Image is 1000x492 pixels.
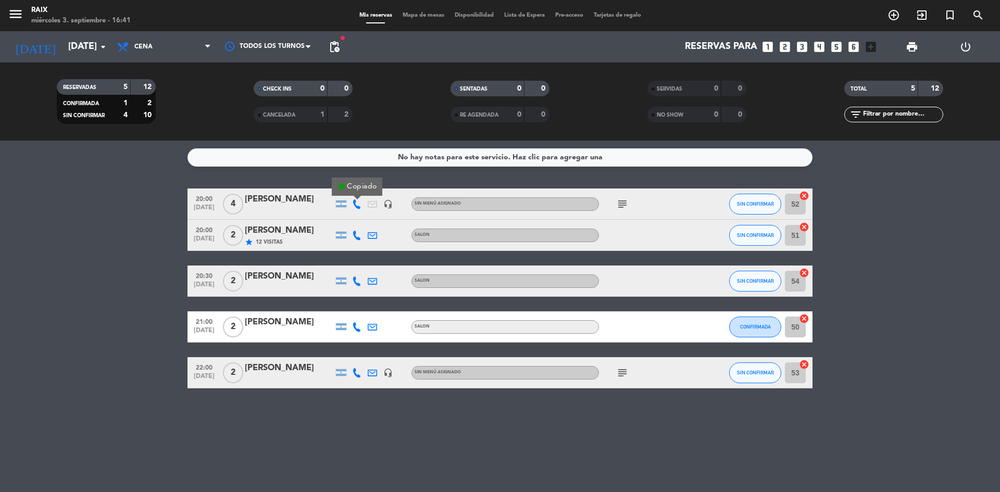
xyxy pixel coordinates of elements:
i: add_box [864,40,878,54]
span: pending_actions [328,41,341,53]
button: SIN CONFIRMAR [729,194,781,215]
i: [DATE] [8,35,63,58]
span: SALON [415,279,430,283]
button: SIN CONFIRMAR [729,271,781,292]
span: SIN CONFIRMAR [737,370,774,375]
span: CANCELADA [263,112,295,118]
strong: 12 [143,83,154,91]
span: SIN CONFIRMAR [737,232,774,238]
span: 22:00 [191,361,217,373]
i: cancel [799,268,809,278]
strong: 0 [320,85,324,92]
span: [DATE] [191,281,217,293]
button: CONFIRMADA [729,317,781,337]
span: RE AGENDADA [460,112,498,118]
i: headset_mic [383,368,393,377]
span: SENTADAS [460,86,488,92]
i: cancel [799,191,809,201]
span: SALON [415,324,430,329]
strong: 0 [714,111,718,118]
i: looks_6 [847,40,860,54]
i: cancel [799,313,809,324]
span: 20:30 [191,269,217,281]
span: 20:00 [191,192,217,204]
span: 4 [223,194,243,215]
span: Cena [134,43,153,51]
i: exit_to_app [916,9,928,21]
span: 21:00 [191,315,217,327]
span: Sin menú asignado [415,370,461,374]
span: Mis reservas [354,12,397,18]
i: star [245,238,253,246]
span: Mapa de mesas [397,12,449,18]
strong: 0 [344,85,351,92]
strong: 2 [147,99,154,107]
span: RESERVADAS [63,85,96,90]
span: Disponibilidad [449,12,499,18]
strong: 0 [541,85,547,92]
div: [PERSON_NAME] [245,224,333,237]
div: [PERSON_NAME] [245,193,333,206]
i: looks_4 [813,40,826,54]
div: RAIX [31,5,131,16]
strong: 5 [911,85,915,92]
span: SIN CONFIRMAR [737,278,774,284]
span: 2 [223,362,243,383]
span: 12 Visitas [256,238,283,246]
button: SIN CONFIRMAR [729,225,781,246]
i: looks_two [778,40,792,54]
strong: 0 [738,111,744,118]
i: search [972,9,984,21]
span: check_circle [337,183,345,191]
strong: 0 [738,85,744,92]
span: [DATE] [191,373,217,385]
strong: 4 [123,111,128,119]
span: NO SHOW [657,112,683,118]
div: miércoles 3. septiembre - 16:41 [31,16,131,26]
span: CHECK INS [263,86,292,92]
div: LOG OUT [939,31,992,62]
i: filter_list [849,108,862,121]
strong: 1 [320,111,324,118]
strong: 10 [143,111,154,119]
i: cancel [799,222,809,232]
span: 2 [223,317,243,337]
strong: 0 [714,85,718,92]
i: looks_one [761,40,774,54]
div: [PERSON_NAME] [245,361,333,375]
div: Copiado [337,181,377,192]
button: menu [8,6,23,26]
i: looks_3 [795,40,809,54]
strong: 12 [931,85,941,92]
div: [PERSON_NAME] [245,316,333,329]
span: SERVIDAS [657,86,682,92]
button: SIN CONFIRMAR [729,362,781,383]
input: Filtrar por nombre... [862,109,943,120]
span: Reservas para [685,42,757,52]
i: menu [8,6,23,22]
span: print [906,41,918,53]
span: Sin menú asignado [415,201,461,206]
strong: 5 [123,83,128,91]
i: subject [616,367,629,379]
span: Tarjetas de regalo [589,12,646,18]
span: [DATE] [191,235,217,247]
strong: 1 [123,99,128,107]
div: [PERSON_NAME] [245,270,333,283]
i: subject [616,198,629,210]
span: [DATE] [191,327,217,339]
span: fiber_manual_record [340,35,346,41]
i: turned_in_not [944,9,956,21]
span: SIN CONFIRMAR [737,201,774,207]
i: arrow_drop_down [97,41,109,53]
strong: 0 [517,111,521,118]
span: CONFIRMADA [740,324,771,330]
div: No hay notas para este servicio. Haz clic para agregar una [398,152,603,163]
strong: 0 [541,111,547,118]
span: 2 [223,271,243,292]
span: SALON [415,233,430,237]
i: power_settings_new [959,41,972,53]
span: Pre-acceso [550,12,589,18]
span: CONFIRMADA [63,101,99,106]
span: SIN CONFIRMAR [63,113,105,118]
